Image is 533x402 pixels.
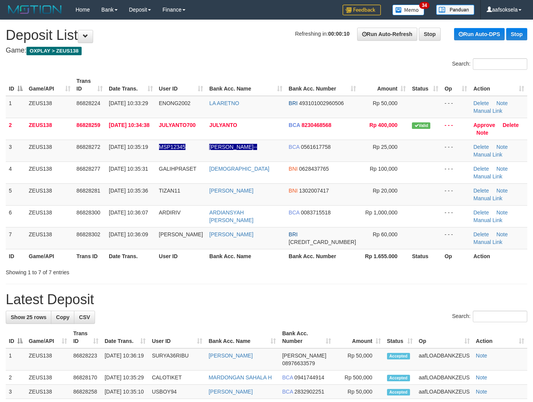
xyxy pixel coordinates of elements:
span: [DATE] 10:35:31 [109,166,148,172]
span: Show 25 rows [11,314,46,320]
th: Game/API [26,249,74,263]
span: Copy 0561617758 to clipboard [301,144,331,150]
td: aafLOADBANKZEUS [416,385,473,399]
span: 86828277 [77,166,100,172]
span: [PERSON_NAME] [282,353,326,359]
img: panduan.png [436,5,474,15]
td: 1 [6,348,26,371]
a: Manual Link [473,173,502,180]
td: ZEUS138 [26,371,70,385]
span: Accepted [387,389,410,395]
span: [DATE] 10:34:38 [109,122,149,128]
span: Rp 20,000 [373,188,398,194]
span: Rp 50,000 [373,100,398,106]
a: JULYANTO [209,122,237,128]
a: Note [496,100,508,106]
a: Delete [473,209,489,216]
td: Rp 500,000 [334,371,384,385]
td: aafLOADBANKZEUS [416,348,473,371]
th: Trans ID: activate to sort column ascending [70,326,102,348]
th: Status: activate to sort column ascending [409,74,441,96]
span: Copy 8230468568 to clipboard [302,122,331,128]
td: Rp 50,000 [334,385,384,399]
td: ZEUS138 [26,96,74,118]
a: Note [476,389,487,395]
td: - - - [441,205,470,227]
span: ENONG2002 [159,100,190,106]
span: OXPLAY > ZEUS138 [26,47,82,55]
span: [DATE] 10:35:19 [109,144,148,150]
td: 1 [6,96,26,118]
span: CSV [79,314,90,320]
th: Bank Acc. Number: activate to sort column ascending [279,326,334,348]
th: Rp 1.655.000 [359,249,409,263]
span: BCA [282,374,293,381]
span: Valid transaction [412,122,430,129]
a: [PERSON_NAME] [209,231,253,237]
a: [PERSON_NAME] [208,353,253,359]
span: BCA [289,122,300,128]
th: Trans ID: activate to sort column ascending [74,74,106,96]
img: Button%20Memo.svg [392,5,425,15]
th: Amount: activate to sort column ascending [359,74,409,96]
td: CALOTIKET [149,371,205,385]
a: Stop [506,28,527,40]
a: Run Auto-Refresh [357,28,417,41]
a: Manual Link [473,195,502,201]
a: Manual Link [473,239,502,245]
th: User ID [156,249,207,263]
h1: Deposit List [6,28,527,43]
input: Search: [473,58,527,70]
th: Date Trans. [106,249,156,263]
a: Manual Link [473,152,502,158]
span: [DATE] 10:35:36 [109,188,148,194]
span: Accepted [387,353,410,359]
th: Status [409,249,441,263]
td: 5 [6,183,26,205]
span: 86828300 [77,209,100,216]
a: Manual Link [473,217,502,223]
td: - - - [441,140,470,161]
td: SURYA36RIBU [149,348,205,371]
span: Rp 100,000 [370,166,397,172]
a: Note [476,353,487,359]
td: 2 [6,371,26,385]
th: Bank Acc. Name: activate to sort column ascending [205,326,279,348]
th: Op: activate to sort column ascending [441,74,470,96]
label: Search: [452,58,527,70]
th: Action [470,249,527,263]
a: [PERSON_NAME]-- [209,144,257,150]
input: Search: [473,311,527,322]
th: User ID: activate to sort column ascending [149,326,205,348]
td: 4 [6,161,26,183]
td: - - - [441,183,470,205]
span: GALIHPRASET [159,166,197,172]
span: Copy 0941744914 to clipboard [294,374,324,381]
span: Copy 08976633579 to clipboard [282,360,315,366]
div: Showing 1 to 7 of 7 entries [6,265,216,276]
h1: Latest Deposit [6,292,527,307]
th: Amount: activate to sort column ascending [334,326,384,348]
a: Note [476,374,487,381]
span: BNI [289,188,297,194]
td: 86828223 [70,348,102,371]
a: Delete [473,188,489,194]
a: Manual Link [473,108,502,114]
td: 86828170 [70,371,102,385]
td: ZEUS138 [26,183,74,205]
span: Accepted [387,375,410,381]
span: JULYANTO700 [159,122,196,128]
span: BCA [289,209,299,216]
span: 86828272 [77,144,100,150]
span: BRI [289,231,297,237]
span: Rp 1,000,000 [365,209,397,216]
strong: 00:00:10 [328,31,349,37]
th: Trans ID [74,249,106,263]
a: Note [496,209,508,216]
a: [DEMOGRAPHIC_DATA] [209,166,269,172]
th: Action: activate to sort column ascending [470,74,527,96]
td: 3 [6,140,26,161]
th: Game/API: activate to sort column ascending [26,326,70,348]
th: Bank Acc. Number: activate to sort column ascending [285,74,359,96]
a: Show 25 rows [6,311,51,324]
